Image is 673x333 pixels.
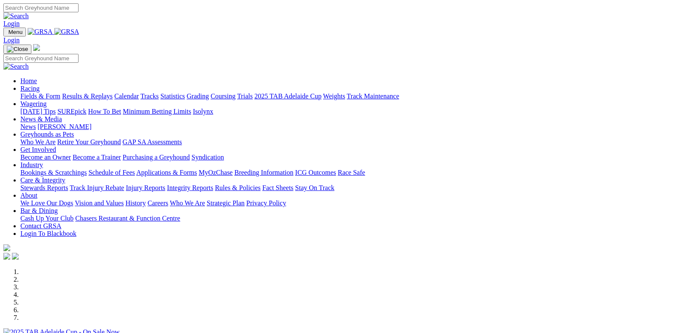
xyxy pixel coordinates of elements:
[123,138,182,146] a: GAP SA Assessments
[3,36,20,44] a: Login
[170,199,205,207] a: Who We Are
[20,115,62,123] a: News & Media
[187,92,209,100] a: Grading
[75,199,124,207] a: Vision and Values
[7,46,28,53] img: Close
[3,45,31,54] button: Toggle navigation
[12,253,19,260] img: twitter.svg
[33,44,40,51] img: logo-grsa-white.png
[199,169,233,176] a: MyOzChase
[88,169,135,176] a: Schedule of Fees
[262,184,293,191] a: Fact Sheets
[136,169,197,176] a: Applications & Forms
[20,215,73,222] a: Cash Up Your Club
[20,169,670,176] div: Industry
[20,184,68,191] a: Stewards Reports
[20,169,87,176] a: Bookings & Scratchings
[20,85,39,92] a: Racing
[3,63,29,70] img: Search
[3,12,29,20] img: Search
[123,108,191,115] a: Minimum Betting Limits
[73,154,121,161] a: Become a Trainer
[62,92,113,100] a: Results & Replays
[147,199,168,207] a: Careers
[20,199,73,207] a: We Love Our Dogs
[193,108,213,115] a: Isolynx
[20,138,56,146] a: Who We Are
[20,154,670,161] div: Get Involved
[20,146,56,153] a: Get Involved
[20,108,56,115] a: [DATE] Tips
[8,29,23,35] span: Menu
[20,192,37,199] a: About
[161,92,185,100] a: Statistics
[20,131,74,138] a: Greyhounds as Pets
[20,100,47,107] a: Wagering
[114,92,139,100] a: Calendar
[338,169,365,176] a: Race Safe
[125,199,146,207] a: History
[295,169,336,176] a: ICG Outcomes
[20,215,670,222] div: Bar & Dining
[20,222,61,229] a: Contact GRSA
[211,92,236,100] a: Coursing
[347,92,399,100] a: Track Maintenance
[295,184,334,191] a: Stay On Track
[167,184,213,191] a: Integrity Reports
[20,161,43,168] a: Industry
[88,108,121,115] a: How To Bet
[141,92,159,100] a: Tracks
[3,28,26,36] button: Toggle navigation
[57,108,86,115] a: SUREpick
[20,176,65,184] a: Care & Integrity
[254,92,321,100] a: 2025 TAB Adelaide Cup
[20,230,76,237] a: Login To Blackbook
[215,184,261,191] a: Rules & Policies
[20,207,58,214] a: Bar & Dining
[123,154,190,161] a: Purchasing a Greyhound
[20,92,670,100] div: Racing
[3,54,79,63] input: Search
[20,108,670,115] div: Wagering
[234,169,293,176] a: Breeding Information
[20,138,670,146] div: Greyhounds as Pets
[54,28,79,36] img: GRSA
[3,3,79,12] input: Search
[3,253,10,260] img: facebook.svg
[57,138,121,146] a: Retire Your Greyhound
[3,20,20,27] a: Login
[207,199,245,207] a: Strategic Plan
[126,184,165,191] a: Injury Reports
[20,77,37,84] a: Home
[20,199,670,207] div: About
[237,92,253,100] a: Trials
[20,92,60,100] a: Fields & Form
[20,123,670,131] div: News & Media
[246,199,286,207] a: Privacy Policy
[70,184,124,191] a: Track Injury Rebate
[20,123,36,130] a: News
[323,92,345,100] a: Weights
[20,184,670,192] div: Care & Integrity
[191,154,224,161] a: Syndication
[37,123,91,130] a: [PERSON_NAME]
[28,28,53,36] img: GRSA
[75,215,180,222] a: Chasers Restaurant & Function Centre
[20,154,71,161] a: Become an Owner
[3,244,10,251] img: logo-grsa-white.png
